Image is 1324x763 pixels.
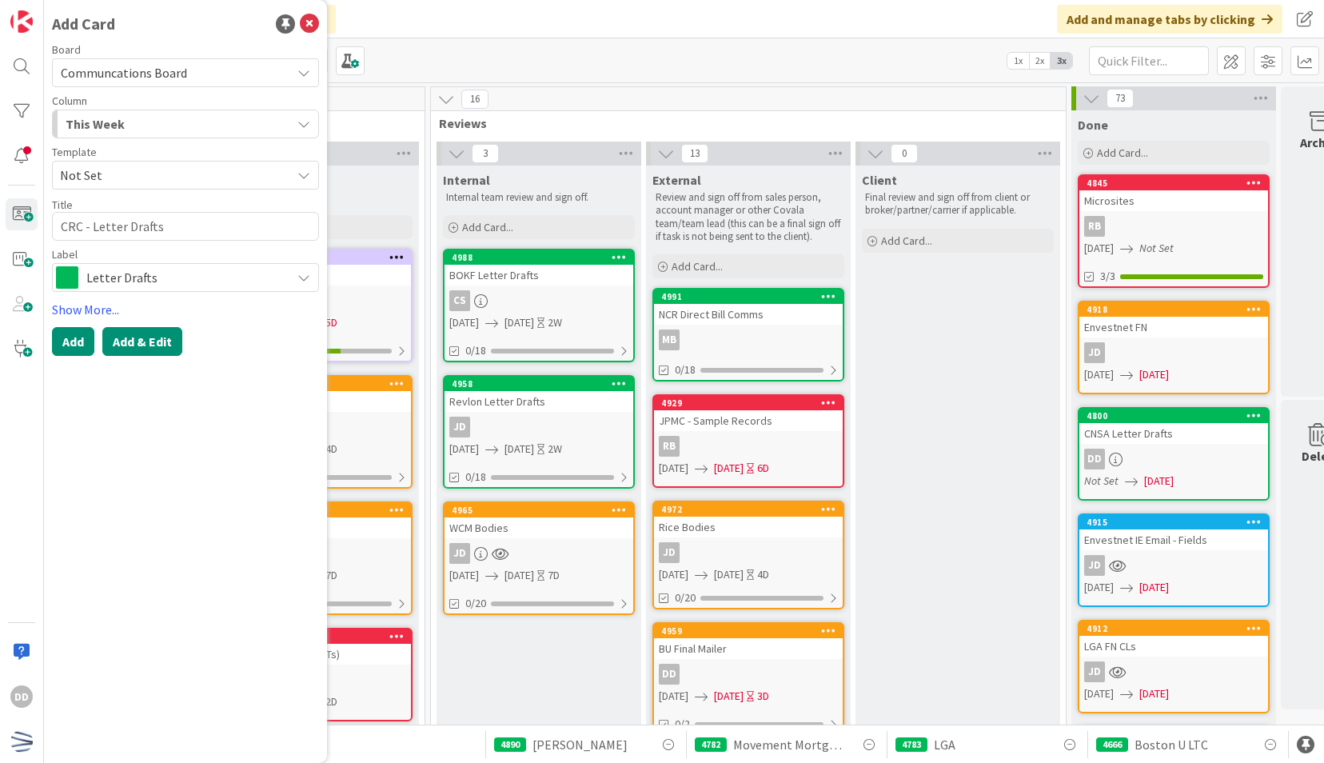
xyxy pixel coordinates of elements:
[1096,737,1128,752] div: 4666
[1079,216,1268,237] div: RB
[895,737,927,752] div: 4783
[465,342,486,359] span: 0/18
[1084,342,1105,363] div: JD
[654,330,843,350] div: MB
[1079,176,1268,190] div: 4845
[1084,449,1105,469] div: DD
[102,327,182,356] button: Add & Edit
[504,567,534,584] span: [DATE]
[439,115,1046,131] span: Reviews
[52,249,78,260] span: Label
[10,685,33,708] div: DD
[654,517,843,537] div: Rice Bodies
[661,625,843,637] div: 4959
[672,259,723,274] span: Add Card...
[1084,661,1105,682] div: JD
[1079,302,1268,338] div: 4918Envestnet FN
[1078,407,1270,501] a: 4800CNSA Letter DraftsDDNot Set[DATE]
[461,90,489,109] span: 16
[661,504,843,515] div: 4972
[1079,302,1268,317] div: 4918
[654,542,843,563] div: JD
[1087,517,1268,528] div: 4915
[681,144,708,163] span: 13
[733,735,847,754] span: Movement Mortgage - Change dates
[449,290,470,311] div: CS
[52,12,115,36] div: Add Card
[714,566,744,583] span: [DATE]
[652,394,844,488] a: 4929JPMC - Sample RecordsRB[DATE][DATE]6D
[52,146,97,158] span: Template
[449,567,479,584] span: [DATE]
[445,250,633,286] div: 4988BOKF Letter Drafts
[659,542,680,563] div: JD
[445,265,633,286] div: BOKF Letter Drafts
[1078,301,1270,394] a: 4918Envestnet FNJD[DATE][DATE]
[1079,515,1268,550] div: 4915Envestnet IE Email - Fields
[1087,304,1268,315] div: 4918
[449,314,479,331] span: [DATE]
[1029,53,1051,69] span: 2x
[714,460,744,477] span: [DATE]
[1079,529,1268,550] div: Envestnet IE Email - Fields
[1079,449,1268,469] div: DD
[1079,176,1268,211] div: 4845Microsites
[934,735,955,754] span: LGA
[1100,268,1115,285] span: 3/3
[661,291,843,302] div: 4991
[654,290,843,304] div: 4991
[652,622,844,736] a: 4959BU Final MailerDD[DATE][DATE]3D0/2
[443,375,635,489] a: 4958Revlon Letter DraftsJD[DATE][DATE]2W0/18
[445,290,633,311] div: CS
[659,688,688,705] span: [DATE]
[1139,579,1169,596] span: [DATE]
[445,377,633,412] div: 4958Revlon Letter Drafts
[1078,513,1270,607] a: 4915Envestnet IE Email - FieldsJD[DATE][DATE]
[325,567,337,584] div: 7D
[865,191,1051,218] p: Final review and sign off from client or broker/partner/carrier if applicable.
[452,252,633,263] div: 4988
[52,44,81,55] span: Board
[1079,423,1268,444] div: CNSA Letter Drafts
[445,377,633,391] div: 4958
[60,165,279,186] span: Not Set
[654,624,843,659] div: 4959BU Final Mailer
[1139,241,1174,255] i: Not Set
[757,566,769,583] div: 4D
[654,304,843,325] div: NCR Direct Bill Comms
[1084,555,1105,576] div: JD
[659,436,680,457] div: RB
[449,441,479,457] span: [DATE]
[1139,685,1169,702] span: [DATE]
[445,417,633,437] div: JD
[1089,46,1209,75] input: Quick Filter...
[325,441,337,457] div: 4D
[654,410,843,431] div: JPMC - Sample Records
[659,330,680,350] div: MB
[449,417,470,437] div: JD
[52,300,319,319] a: Show More...
[1084,216,1105,237] div: RB
[1079,317,1268,338] div: Envestnet FN
[1087,623,1268,634] div: 4912
[654,638,843,659] div: BU Final Mailer
[548,314,562,331] div: 2W
[675,589,696,606] span: 0/20
[1079,190,1268,211] div: Microsites
[1084,366,1114,383] span: [DATE]
[445,503,633,517] div: 4965
[1079,409,1268,423] div: 4800
[443,172,490,188] span: Internal
[757,688,769,705] div: 3D
[10,10,33,33] img: Visit kanbanzone.com
[1079,555,1268,576] div: JD
[652,288,844,381] a: 4991NCR Direct Bill CommsMB0/18
[1079,621,1268,636] div: 4912
[1079,515,1268,529] div: 4915
[504,314,534,331] span: [DATE]
[52,110,319,138] button: This Week
[652,501,844,609] a: 4972Rice BodiesJD[DATE][DATE]4D0/20
[445,391,633,412] div: Revlon Letter Drafts
[652,172,701,188] span: External
[881,234,932,248] span: Add Card...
